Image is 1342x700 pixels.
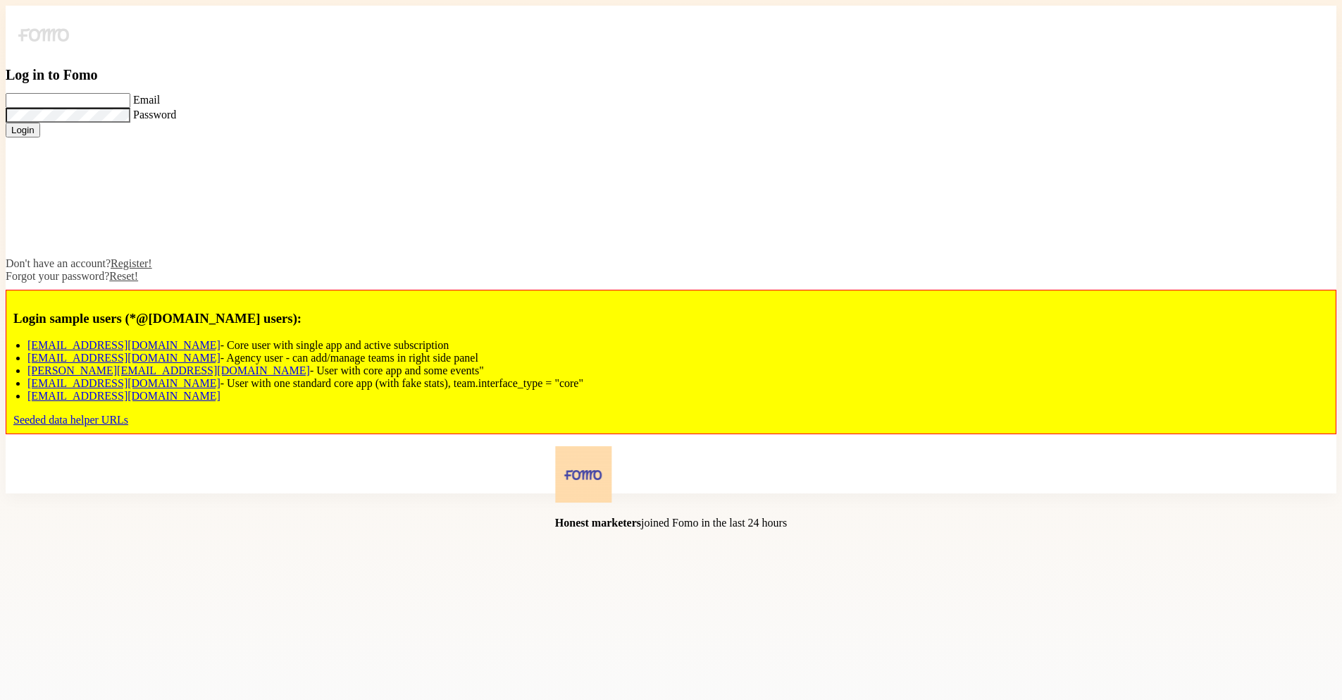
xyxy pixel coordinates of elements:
[555,446,611,503] img: User avatar
[6,257,1336,270] div: Don't have an account?
[133,109,176,121] label: Password
[27,377,220,389] a: [EMAIL_ADDRESS][DOMAIN_NAME]
[111,257,152,269] a: Register!
[27,352,1329,364] li: - Agency user - can add/manage teams in right side panel
[555,517,787,529] p: joined Fomo in the last 24 hours
[27,364,1329,377] li: - User with core app and some events"
[109,270,138,282] a: Reset!
[13,311,1329,326] h3: Login sample users (*@[DOMAIN_NAME] users):
[6,67,1336,83] h1: Log in to Fomo
[6,270,1336,283] div: Forgot your password?
[133,94,160,106] label: Email
[27,364,310,376] a: [PERSON_NAME][EMAIL_ADDRESS][DOMAIN_NAME]
[555,517,641,529] b: Honest marketers
[27,377,1329,390] li: - User with one standard core app (with fake stats), team.interface_type = "core"
[27,352,220,364] a: [EMAIL_ADDRESS][DOMAIN_NAME]
[18,28,69,42] img: fomo-logo-gray.svg
[13,414,128,426] a: Seeded data helper URLs
[27,339,1329,352] li: - Core user with single app and active subscription
[27,390,220,402] a: [EMAIL_ADDRESS][DOMAIN_NAME]
[27,339,220,351] a: [EMAIL_ADDRESS][DOMAIN_NAME]
[6,123,40,137] button: Login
